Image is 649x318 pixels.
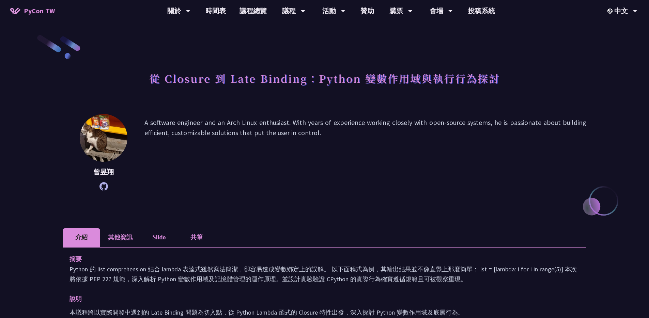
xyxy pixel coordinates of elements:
p: 曾昱翔 [80,167,127,177]
li: 共筆 [178,228,215,247]
p: 說明 [69,294,566,304]
p: 摘要 [69,254,566,264]
li: Slido [140,228,178,247]
li: 其他資訊 [100,228,140,247]
img: 曾昱翔 [80,114,127,162]
img: Locale Icon [607,9,614,14]
p: Python 的 list comprehension 結合 lambda 表達式雖然寫法簡潔，卻容易造成變數綁定上的誤解。 以下面程式為例，其輸出結果並不像直覺上那麼簡單： lst = [la... [69,264,580,284]
img: Home icon of PyCon TW 2025 [10,7,20,14]
h1: 從 Closure 到 Late Binding：Python 變數作用域與執行行為探討 [149,68,500,89]
span: PyCon TW [24,6,55,16]
p: A software engineer and an Arch Linux enthusiast. With years of experience working closely with o... [144,117,586,187]
a: PyCon TW [3,2,62,19]
li: 介紹 [63,228,100,247]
